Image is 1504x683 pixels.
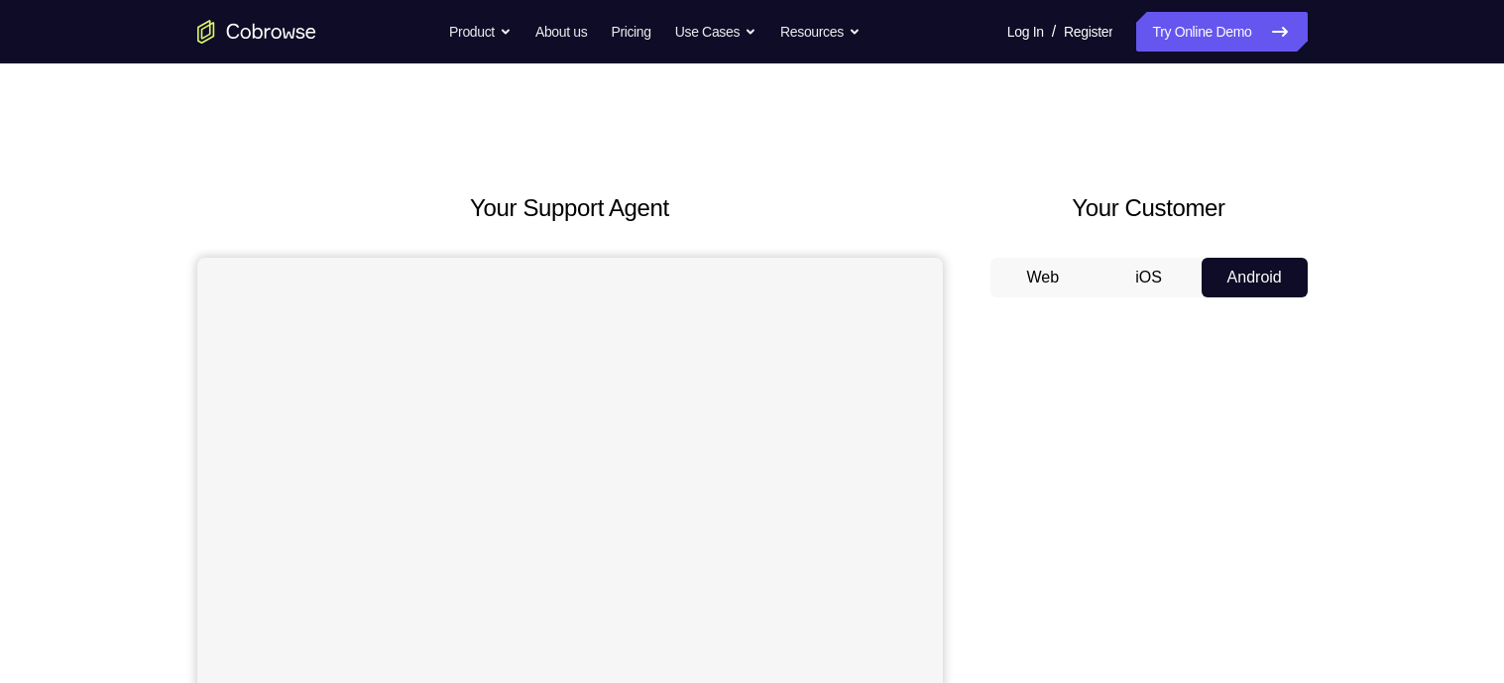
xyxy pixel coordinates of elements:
[675,12,756,52] button: Use Cases
[990,190,1308,226] h2: Your Customer
[197,20,316,44] a: Go to the home page
[1064,12,1112,52] a: Register
[1007,12,1044,52] a: Log In
[1052,20,1056,44] span: /
[780,12,861,52] button: Resources
[611,12,650,52] a: Pricing
[1096,258,1202,297] button: iOS
[1136,12,1307,52] a: Try Online Demo
[990,258,1097,297] button: Web
[535,12,587,52] a: About us
[1202,258,1308,297] button: Android
[197,190,943,226] h2: Your Support Agent
[449,12,512,52] button: Product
